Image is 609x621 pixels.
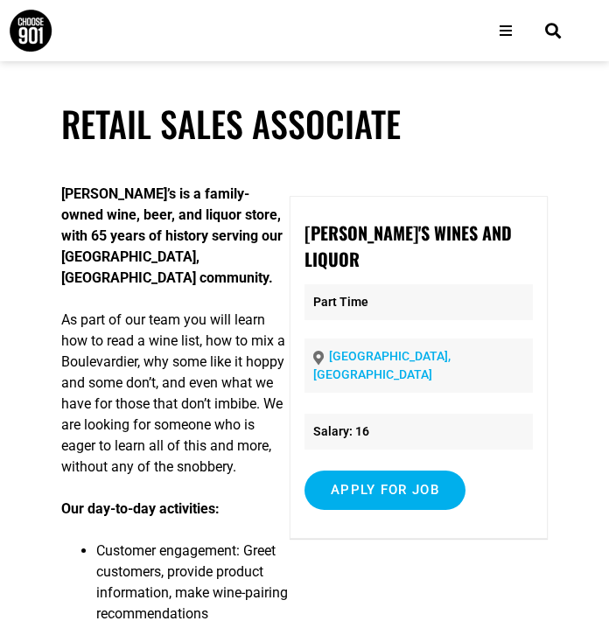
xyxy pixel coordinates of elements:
h1: Retail Sales Associate [61,101,549,146]
input: Apply for job [304,471,465,510]
strong: [PERSON_NAME]'s Wines and Liquor [304,220,512,272]
div: Search [539,17,568,45]
li: Salary: 16 [304,414,533,450]
strong: [PERSON_NAME]’s is a family-owned wine, beer, and liquor store, with 65 years of history serving ... [61,185,283,286]
strong: Our day-to-day activities: [61,500,220,517]
p: As part of our team you will learn how to read a wine list, how to mix a Boulevardier, why some l... [61,310,290,478]
p: Part Time [304,284,533,320]
a: [GEOGRAPHIC_DATA], [GEOGRAPHIC_DATA] [313,349,451,381]
div: Open/Close Menu [490,15,521,46]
